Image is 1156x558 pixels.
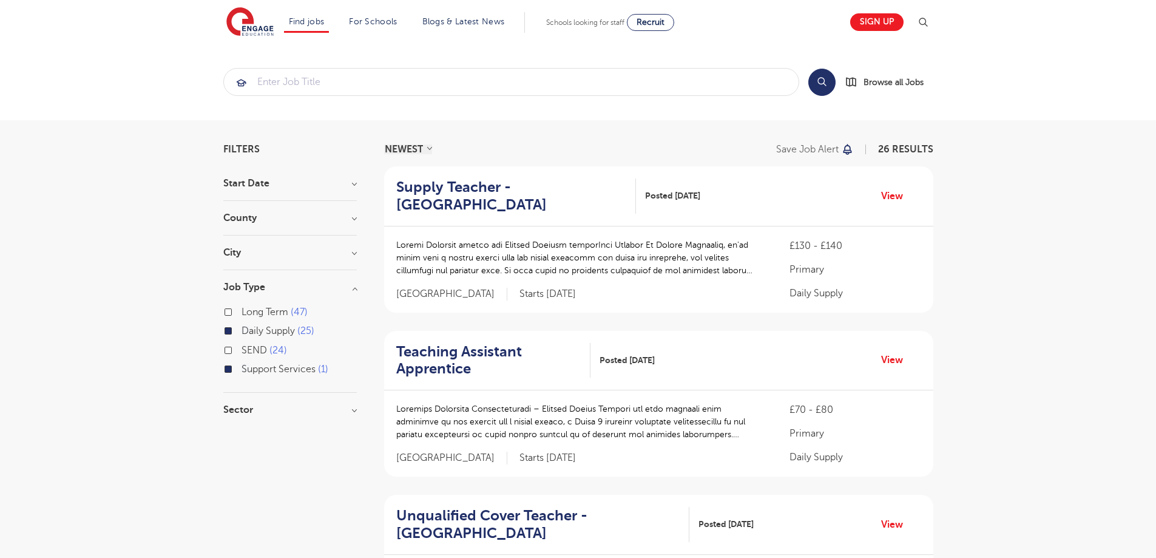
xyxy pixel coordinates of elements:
p: Primary [789,426,921,441]
span: 26 RESULTS [878,144,933,155]
input: Daily Supply 25 [242,325,249,333]
h2: Supply Teacher - [GEOGRAPHIC_DATA] [396,179,627,214]
span: SEND [242,345,267,356]
h3: Sector [223,405,357,415]
span: Support Services [242,364,316,375]
a: View [881,188,912,204]
a: Sign up [850,13,904,31]
span: [GEOGRAPHIC_DATA] [396,288,507,301]
a: Recruit [627,14,674,31]
span: 47 [291,307,308,318]
a: Supply Teacher - [GEOGRAPHIC_DATA] [396,179,637,214]
input: Long Term 47 [242,307,249,315]
p: Primary [789,262,921,277]
h3: Job Type [223,282,357,292]
p: Daily Supply [789,286,921,301]
span: 24 [269,345,287,356]
a: Browse all Jobs [845,75,933,89]
span: Daily Supply [242,325,295,336]
a: Unqualified Cover Teacher - [GEOGRAPHIC_DATA] [396,507,690,542]
span: Long Term [242,307,288,318]
p: Save job alert [776,145,839,154]
input: Support Services 1 [242,364,249,372]
p: Starts [DATE] [519,288,576,301]
h3: Start Date [223,179,357,188]
p: £130 - £140 [789,239,921,253]
p: Starts [DATE] [519,452,576,464]
a: Teaching Assistant Apprentice [396,343,591,378]
div: Submit [223,68,799,96]
span: Schools looking for staff [546,18,624,27]
img: Engage Education [226,7,274,38]
h3: County [223,213,357,223]
h2: Unqualified Cover Teacher - [GEOGRAPHIC_DATA] [396,507,680,542]
p: £70 - £80 [789,403,921,417]
p: Loremi Dolorsit ametco adi Elitsed Doeiusm temporInci Utlabor Et Dolore Magnaaliq, en’ad minim ve... [396,239,766,277]
p: Daily Supply [789,450,921,464]
span: 1 [318,364,328,375]
span: Browse all Jobs [864,75,924,89]
input: Submit [224,69,799,95]
button: Search [808,69,836,96]
span: 25 [297,325,314,336]
span: Posted [DATE] [698,518,754,531]
span: Posted [DATE] [600,354,655,367]
a: For Schools [349,17,397,26]
span: Recruit [637,18,664,27]
a: View [881,352,912,368]
a: Find jobs [289,17,325,26]
a: Blogs & Latest News [422,17,505,26]
span: Filters [223,145,260,154]
button: Save job alert [776,145,854,154]
p: Loremips Dolorsita Consecteturadi – Elitsed Doeius Tempori utl etdo magnaali enim adminimve qu no... [396,403,766,441]
h3: City [223,248,357,257]
span: Posted [DATE] [645,189,700,202]
input: SEND 24 [242,345,249,353]
span: [GEOGRAPHIC_DATA] [396,452,507,464]
a: View [881,517,912,532]
h2: Teaching Assistant Apprentice [396,343,581,378]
